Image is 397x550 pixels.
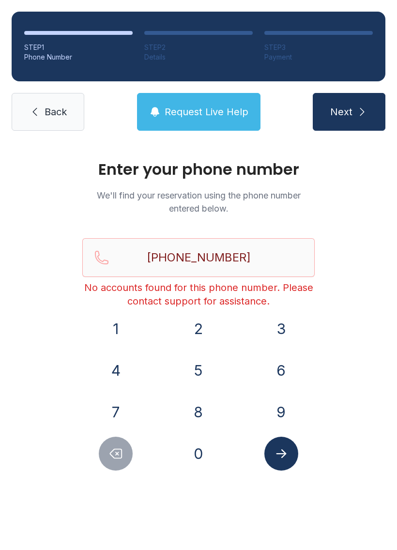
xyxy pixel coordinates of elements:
div: No accounts found for this phone number. Please contact support for assistance. [82,281,315,308]
div: STEP 3 [264,43,373,52]
button: 1 [99,312,133,346]
span: Back [45,105,67,119]
p: We'll find your reservation using the phone number entered below. [82,189,315,215]
button: Submit lookup form [264,437,298,471]
input: Reservation phone number [82,238,315,277]
button: 6 [264,353,298,387]
button: 5 [182,353,215,387]
div: Phone Number [24,52,133,62]
button: 7 [99,395,133,429]
button: 4 [99,353,133,387]
span: Request Live Help [165,105,248,119]
button: 2 [182,312,215,346]
button: Delete number [99,437,133,471]
button: 0 [182,437,215,471]
div: Details [144,52,253,62]
div: STEP 1 [24,43,133,52]
span: Next [330,105,352,119]
div: STEP 2 [144,43,253,52]
div: Payment [264,52,373,62]
button: 3 [264,312,298,346]
button: 9 [264,395,298,429]
h1: Enter your phone number [82,162,315,177]
button: 8 [182,395,215,429]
